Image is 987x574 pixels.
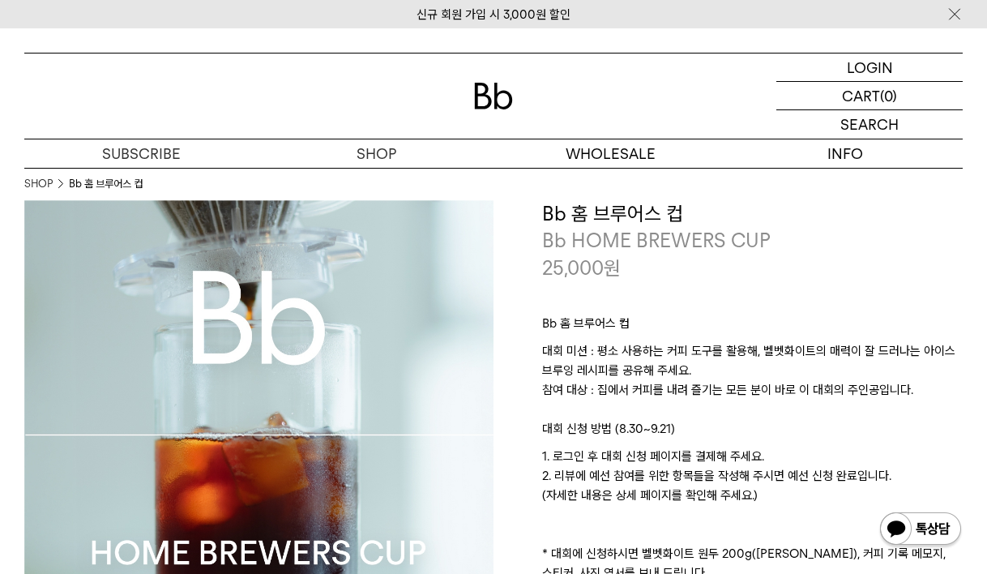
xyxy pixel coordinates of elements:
[493,139,728,168] p: WHOLESALE
[542,341,963,419] p: 대회 미션 : 평소 사용하는 커피 도구를 활용해, 벨벳화이트의 매력이 잘 드러나는 아이스 브루잉 레시피를 공유해 주세요. 참여 대상 : 집에서 커피를 내려 즐기는 모든 분이 ...
[728,139,963,168] p: INFO
[878,511,963,550] img: 카카오톡 채널 1:1 채팅 버튼
[542,227,963,255] p: Bb HOME BREWERS CUP
[542,255,621,282] p: 25,000
[474,83,513,109] img: 로고
[776,82,963,110] a: CART (0)
[542,314,963,341] p: Bb 홈 브루어스 컵
[842,82,880,109] p: CART
[542,419,963,447] p: 대회 신청 방법 (8.30~9.21)
[417,7,570,22] a: 신규 회원 가입 시 3,000원 할인
[542,200,963,228] h3: Bb 홈 브루어스 컵
[24,176,53,192] a: SHOP
[776,54,963,82] a: LOGIN
[840,110,899,139] p: SEARCH
[24,139,259,168] a: SUBSCRIBE
[604,256,621,280] span: 원
[259,139,494,168] a: SHOP
[847,54,893,81] p: LOGIN
[880,82,897,109] p: (0)
[69,176,143,192] li: Bb 홈 브루어스 컵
